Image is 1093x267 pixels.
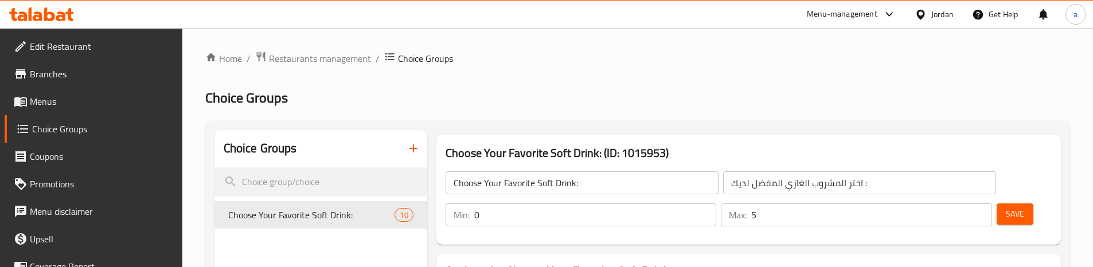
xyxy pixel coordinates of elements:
span: Restaurants management [269,52,371,65]
nav: breadcrumb [205,51,1070,66]
a: Choice Groups [5,115,182,143]
li: / [376,52,380,65]
span: Choice Groups [32,122,173,136]
button: Save [997,203,1033,225]
p: Max: [729,208,747,222]
div: Choose Your Favorite Soft Drink:10 [214,201,427,229]
div: Menu-management [807,7,877,21]
div: Choices [395,208,413,222]
span: 10 [395,210,412,221]
span: Choice Groups [205,85,288,111]
span: Menu disclaimer [30,205,173,218]
p: Min: [454,208,470,222]
span: Branches [30,67,173,81]
span: a [1074,8,1078,21]
li: / [247,52,251,65]
span: Coupons [30,150,173,163]
span: Promotions [30,177,173,191]
span: Choice Groups [398,52,453,65]
div: Jordan [931,8,954,21]
a: Edit Restaurant [5,33,182,60]
a: Branches [5,60,182,88]
a: Restaurants management [255,51,371,66]
input: search [214,167,427,197]
a: Menu disclaimer [5,198,182,225]
span: Choose Your Favorite Soft Drink: [228,208,395,222]
span: Save [1006,207,1024,221]
a: Promotions [5,170,182,198]
span: Menus [30,95,173,108]
a: Upsell [5,225,182,253]
h3: Choose Your Favorite Soft Drink: (ID: 1015953) [446,144,1052,162]
span: Upsell [30,232,173,246]
h2: Choice Groups [224,140,297,157]
a: Coupons [5,143,182,170]
span: Edit Restaurant [30,40,173,53]
a: Home [205,52,242,65]
a: Menus [5,88,182,115]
